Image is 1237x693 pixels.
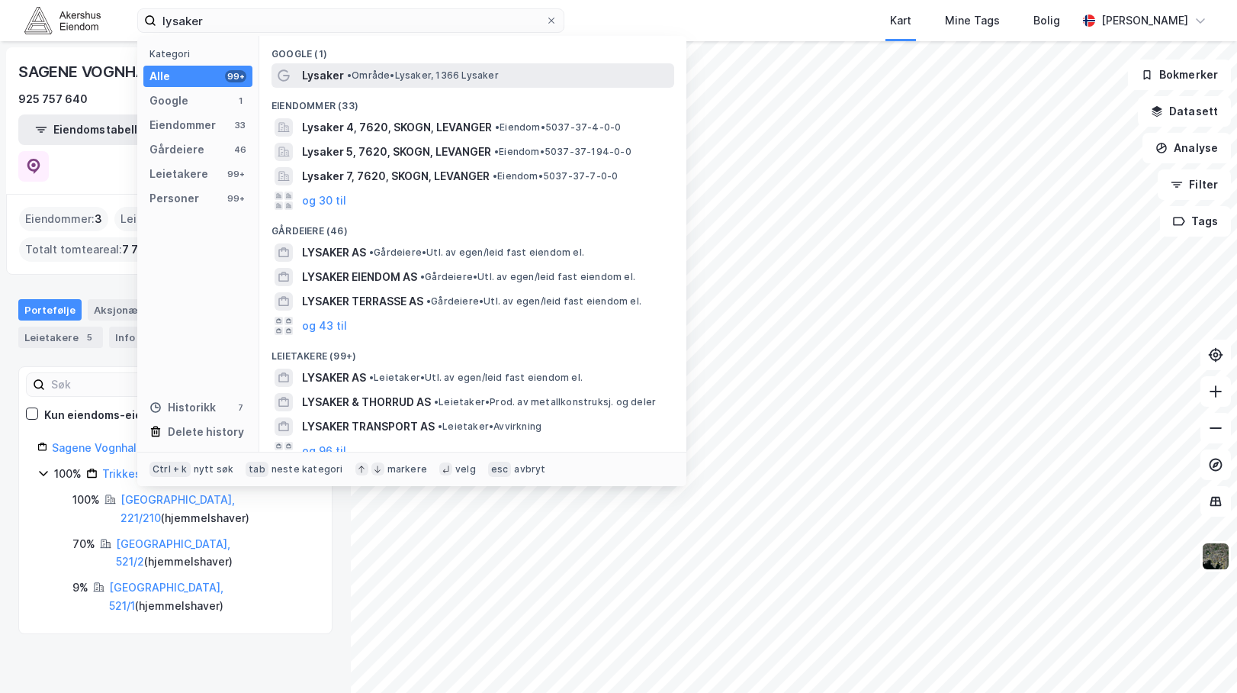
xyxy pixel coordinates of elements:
[302,66,344,85] span: Lysaker
[19,207,108,231] div: Eiendommer :
[302,192,346,210] button: og 30 til
[347,69,352,81] span: •
[149,92,188,110] div: Google
[302,417,435,436] span: LYSAKER TRANSPORT AS
[259,338,686,366] div: Leietakere (99+)
[420,271,635,283] span: Gårdeiere • Utl. av egen/leid fast eiendom el.
[369,372,374,383] span: •
[488,462,512,477] div: esc
[234,401,246,414] div: 7
[225,192,246,205] div: 99+
[149,462,191,477] div: Ctrl + k
[302,143,491,161] span: Lysaker 5, 7620, SKOGN, LEVANGER
[72,491,100,509] div: 100%
[1161,620,1237,693] div: Kontrollprogram for chat
[82,330,97,345] div: 5
[19,237,172,262] div: Totalt tomteareal :
[95,210,102,228] span: 3
[18,327,103,348] div: Leietakere
[234,143,246,156] div: 46
[1161,620,1237,693] iframe: Chat Widget
[234,95,246,107] div: 1
[434,396,656,408] span: Leietaker • Prod. av metallkonstruksj. og deler
[259,213,686,240] div: Gårdeiere (46)
[494,146,631,158] span: Eiendom • 5037-37-194-0-0
[434,396,439,408] span: •
[246,462,268,477] div: tab
[495,121,500,133] span: •
[890,11,911,30] div: Kart
[149,140,204,159] div: Gårdeiere
[102,467,231,480] a: Trikkestallen Sagene AS
[493,170,497,182] span: •
[369,247,374,258] span: •
[120,491,313,527] div: ( hjemmelshaver )
[18,60,266,84] div: SAGENE VOGNHALLER INVEST AS
[271,463,343,475] div: neste kategori
[493,170,618,182] span: Eiendom • 5037-37-7-0-0
[1101,11,1188,30] div: [PERSON_NAME]
[302,268,417,286] span: LYSAKER EIENDOM AS
[1033,11,1060,30] div: Bolig
[156,9,545,32] input: Søk på adresse, matrikkel, gårdeiere, leietakere eller personer
[438,421,541,433] span: Leietaker • Avvirkning
[122,240,165,259] span: 7 728 ㎡
[302,369,366,387] span: LYSAKER AS
[225,70,246,82] div: 99+
[514,463,545,475] div: avbryt
[1160,206,1231,237] button: Tags
[259,88,686,115] div: Eiendommer (33)
[149,67,170,85] div: Alle
[302,243,366,262] span: LYSAKER AS
[1158,169,1231,200] button: Filter
[426,295,641,308] span: Gårdeiere • Utl. av egen/leid fast eiendom el.
[438,421,442,432] span: •
[494,146,499,157] span: •
[369,247,584,259] span: Gårdeiere • Utl. av egen/leid fast eiendom el.
[18,299,82,321] div: Portefølje
[1201,542,1230,571] img: 9k=
[109,579,313,615] div: ( hjemmelshaver )
[24,7,101,34] img: akershus-eiendom-logo.9091f326c980b4bce74ccdd9f866810c.svg
[149,48,252,60] div: Kategori
[72,535,95,553] div: 70%
[194,463,234,475] div: nytt søk
[302,442,346,460] button: og 96 til
[426,295,431,307] span: •
[259,36,686,63] div: Google (1)
[52,441,204,454] a: Sagene Vognhaller Invest AS
[88,299,159,321] div: Aksjonærer
[1138,96,1231,127] button: Datasett
[495,121,621,134] span: Eiendom • 5037-37-4-0-0
[168,423,244,441] div: Delete history
[18,90,88,108] div: 925 757 640
[234,119,246,131] div: 33
[45,373,212,396] input: Søk
[455,463,476,475] div: velg
[54,465,82,483] div: 100%
[109,327,141,348] div: Info
[1128,60,1231,90] button: Bokmerker
[44,406,172,424] div: Kun eiendoms-eierskap
[116,537,230,569] a: [GEOGRAPHIC_DATA], 521/2
[114,207,223,231] div: Leide lokasjoner :
[149,165,208,183] div: Leietakere
[109,581,223,612] a: [GEOGRAPHIC_DATA], 521/1
[347,69,499,82] span: Område • Lysaker, 1366 Lysaker
[420,271,425,282] span: •
[369,372,583,384] span: Leietaker • Utl. av egen/leid fast eiendom el.
[120,493,235,524] a: [GEOGRAPHIC_DATA], 221/210
[302,167,490,185] span: Lysaker 7, 7620, SKOGN, LEVANGER
[149,116,216,134] div: Eiendommer
[149,398,216,417] div: Historikk
[72,579,88,597] div: 9%
[302,118,492,137] span: Lysaker 4, 7620, SKOGN, LEVANGER
[387,463,427,475] div: markere
[945,11,1000,30] div: Mine Tags
[149,189,199,208] div: Personer
[225,168,246,180] div: 99+
[302,393,431,411] span: LYSAKER & THORRUD AS
[116,535,313,572] div: ( hjemmelshaver )
[302,317,347,335] button: og 43 til
[302,292,423,311] span: LYSAKER TERRASSE AS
